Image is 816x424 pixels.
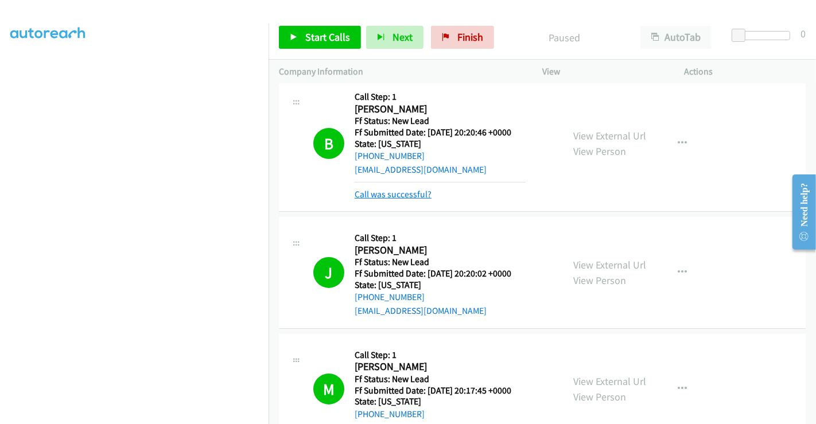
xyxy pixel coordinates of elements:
h1: M [313,374,344,404]
h5: Ff Status: New Lead [355,256,526,268]
h5: State: [US_STATE] [355,138,526,150]
a: [EMAIL_ADDRESS][DOMAIN_NAME] [355,305,487,316]
h5: Call Step: 1 [355,232,526,244]
span: Next [393,30,413,44]
button: AutoTab [640,26,712,49]
h5: State: [US_STATE] [355,279,526,291]
h5: Call Step: 1 [355,91,526,103]
iframe: Resource Center [783,166,816,258]
p: Paused [510,30,620,45]
a: View External Url [573,258,646,271]
h5: Ff Status: New Lead [355,115,526,127]
h5: State: [US_STATE] [355,396,550,407]
a: View Person [573,390,626,403]
a: [PHONE_NUMBER] [355,409,425,419]
a: [PHONE_NUMBER] [355,291,425,302]
h1: B [313,128,344,159]
p: View [542,65,664,79]
h5: Ff Submitted Date: [DATE] 20:17:45 +0000 [355,385,550,396]
a: Start Calls [279,26,361,49]
a: [PHONE_NUMBER] [355,150,425,161]
h2: [PERSON_NAME] [355,103,526,116]
a: View Person [573,145,626,158]
h2: [PERSON_NAME] [355,244,526,257]
h1: J [313,257,344,288]
a: Call was successful? [355,189,432,200]
span: Start Calls [305,30,350,44]
h2: [PERSON_NAME] [355,360,526,374]
span: Finish [457,30,483,44]
a: View External Url [573,129,646,142]
a: Finish [431,26,494,49]
h5: Ff Submitted Date: [DATE] 20:20:02 +0000 [355,268,526,279]
a: View Person [573,274,626,287]
h5: Ff Submitted Date: [DATE] 20:20:46 +0000 [355,127,526,138]
h5: Call Step: 1 [355,349,550,361]
p: Actions [685,65,806,79]
a: View External Url [573,375,646,388]
a: [EMAIL_ADDRESS][DOMAIN_NAME] [355,164,487,175]
button: Next [366,26,423,49]
p: Company Information [279,65,522,79]
h5: Ff Status: New Lead [355,374,550,385]
div: 0 [801,26,806,41]
div: Delay between calls (in seconds) [737,31,790,40]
